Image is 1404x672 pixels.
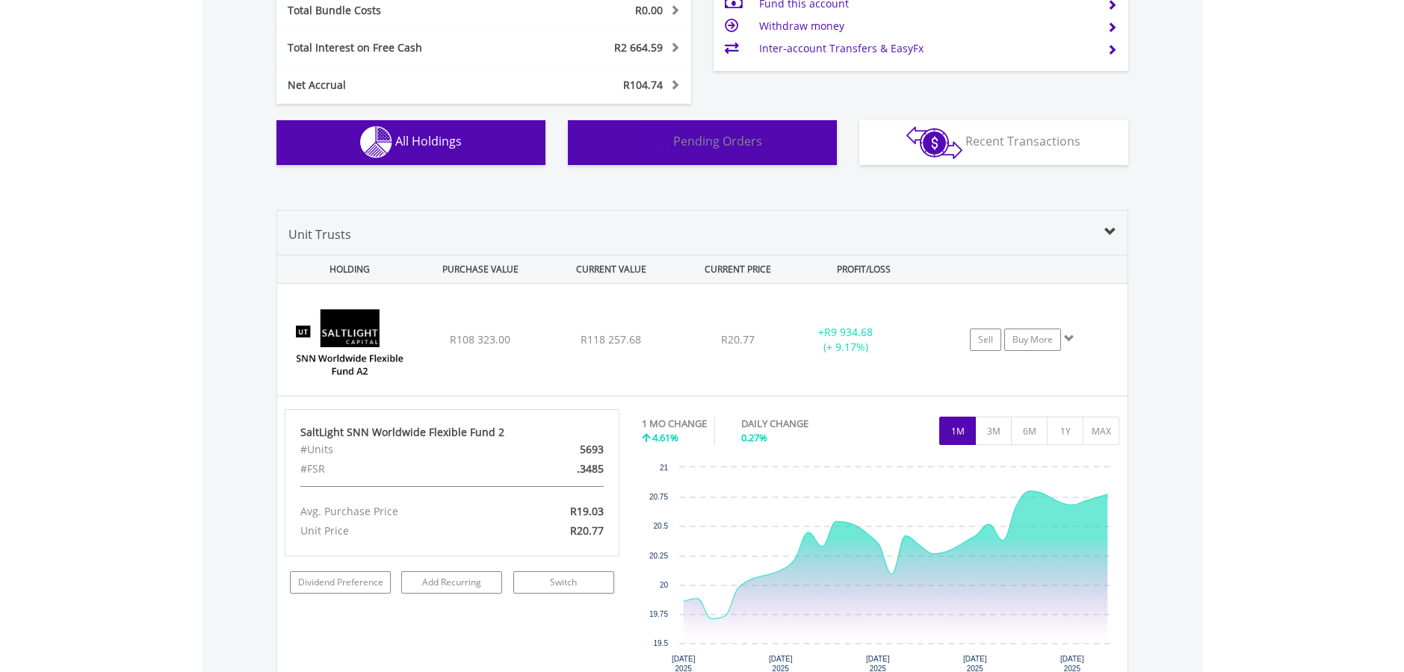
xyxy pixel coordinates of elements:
div: #FSR [289,459,507,479]
img: holdings-wht.png [360,126,392,158]
span: R0.00 [635,3,663,17]
a: Buy More [1004,329,1061,351]
div: Total Bundle Costs [276,3,519,18]
button: Recent Transactions [859,120,1128,165]
div: 1 MO CHANGE [642,417,707,431]
span: 0.27% [741,431,767,444]
a: Switch [513,571,614,594]
div: #Units [289,440,507,459]
text: 19.75 [649,610,668,618]
div: CURRENT VALUE [548,255,675,283]
div: Net Accrual [276,78,519,93]
div: HOLDING [278,255,414,283]
a: Dividend Preference [290,571,391,594]
div: Total Interest on Free Cash [276,40,519,55]
div: Avg. Purchase Price [289,502,507,521]
span: R9 934.68 [824,325,873,339]
text: 20.75 [649,493,668,501]
div: DAILY CHANGE [741,417,861,431]
div: + (+ 9.17%) [790,325,903,355]
button: 1Y [1047,417,1083,445]
button: 1M [939,417,976,445]
button: All Holdings [276,120,545,165]
button: MAX [1083,417,1119,445]
div: PROFIT/LOSS [800,255,928,283]
span: R2 664.59 [614,40,663,55]
img: pending_instructions-wht.png [642,126,670,158]
div: CURRENT PRICE [678,255,797,283]
span: Recent Transactions [965,133,1080,149]
td: Inter-account Transfers & EasyFx [759,37,1095,60]
span: Unit Trusts [288,226,351,243]
button: 3M [975,417,1012,445]
text: 21 [660,464,669,472]
img: transactions-zar-wht.png [906,126,962,159]
span: R20.77 [721,332,755,346]
div: 5693 [506,440,614,459]
span: All Holdings [395,133,462,149]
text: 20.5 [653,522,668,530]
div: PURCHASE VALUE [417,255,545,283]
img: UT.ZA.SLFA2.png [285,302,413,392]
text: 20.25 [649,552,668,560]
button: 6M [1011,417,1048,445]
span: R118 257.68 [581,332,641,346]
text: 19.5 [653,639,668,647]
span: 4.61% [652,431,678,444]
a: Sell [970,329,1001,351]
div: .3485 [506,459,614,479]
text: 20 [660,581,669,589]
span: R20.77 [570,523,604,538]
div: SaltLight SNN Worldwide Flexible Fund 2 [300,425,604,440]
a: Add Recurring [401,571,502,594]
button: Pending Orders [568,120,837,165]
span: R19.03 [570,504,604,518]
span: R104.74 [623,78,663,92]
span: R108 323.00 [450,332,510,346]
span: Pending Orders [673,133,762,149]
div: Unit Price [289,521,507,541]
td: Withdraw money [759,15,1095,37]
